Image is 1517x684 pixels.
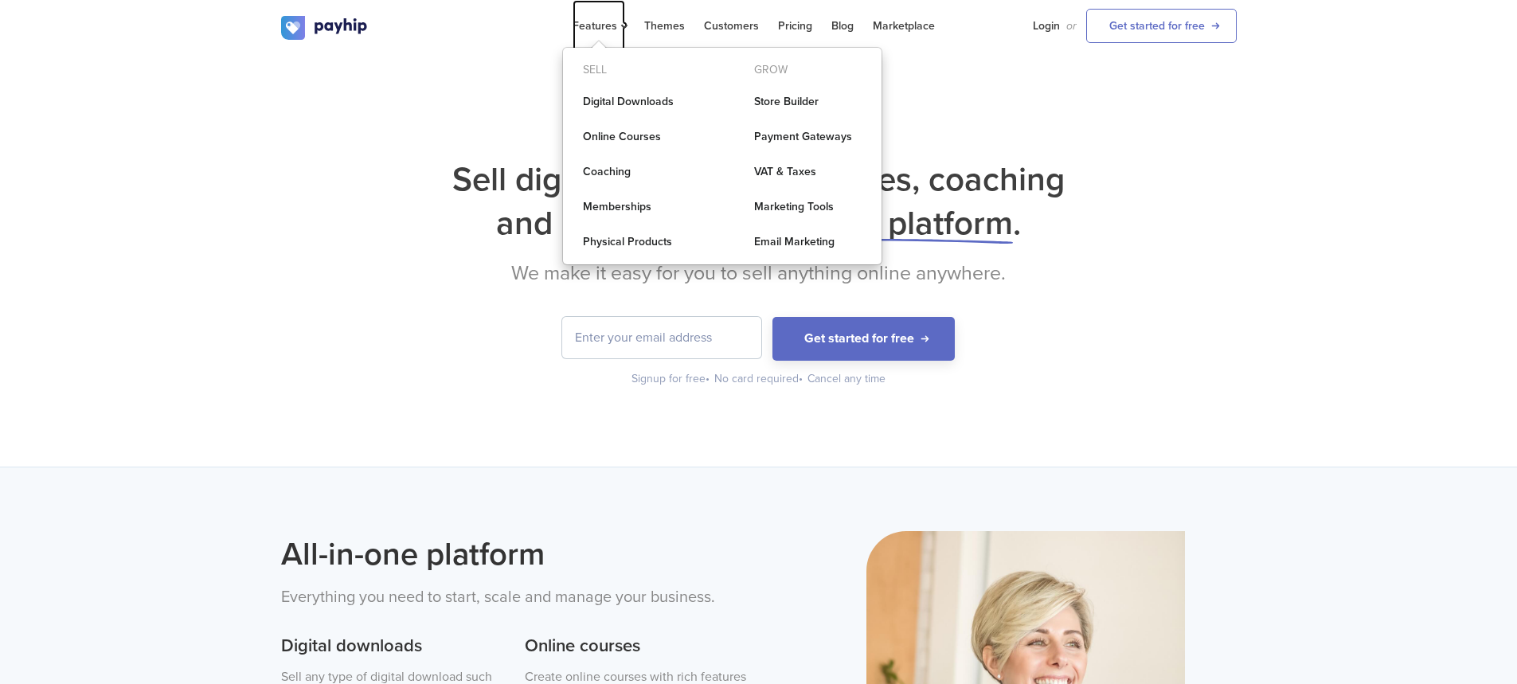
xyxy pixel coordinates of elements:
span: Features [573,19,625,33]
a: Digital Downloads [563,86,710,118]
a: Email Marketing [734,226,882,258]
a: VAT & Taxes [734,156,882,188]
a: Marketing Tools [734,191,882,223]
a: Store Builder [734,86,882,118]
a: Get started for free [1086,9,1237,43]
p: Everything you need to start, scale and manage your business. [281,585,747,610]
a: Memberships [563,191,710,223]
img: logo.svg [281,16,369,40]
div: Grow [734,57,882,83]
button: Get started for free [772,317,955,361]
a: Payment Gateways [734,121,882,153]
h3: Digital downloads [281,634,502,659]
h2: All-in-one platform [281,531,747,577]
h2: We make it easy for you to sell anything online anywhere. [281,261,1237,285]
span: • [799,372,803,385]
span: . [1013,203,1021,244]
span: • [706,372,710,385]
div: Cancel any time [807,371,886,387]
a: Physical Products [563,226,710,258]
div: No card required [714,371,804,387]
div: Signup for free [631,371,711,387]
a: Coaching [563,156,710,188]
div: Sell [563,57,710,83]
h1: Sell digital downloads, courses, coaching and more from [281,158,1237,245]
input: Enter your email address [562,317,761,358]
a: Online Courses [563,121,710,153]
h3: Online courses [525,634,746,659]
